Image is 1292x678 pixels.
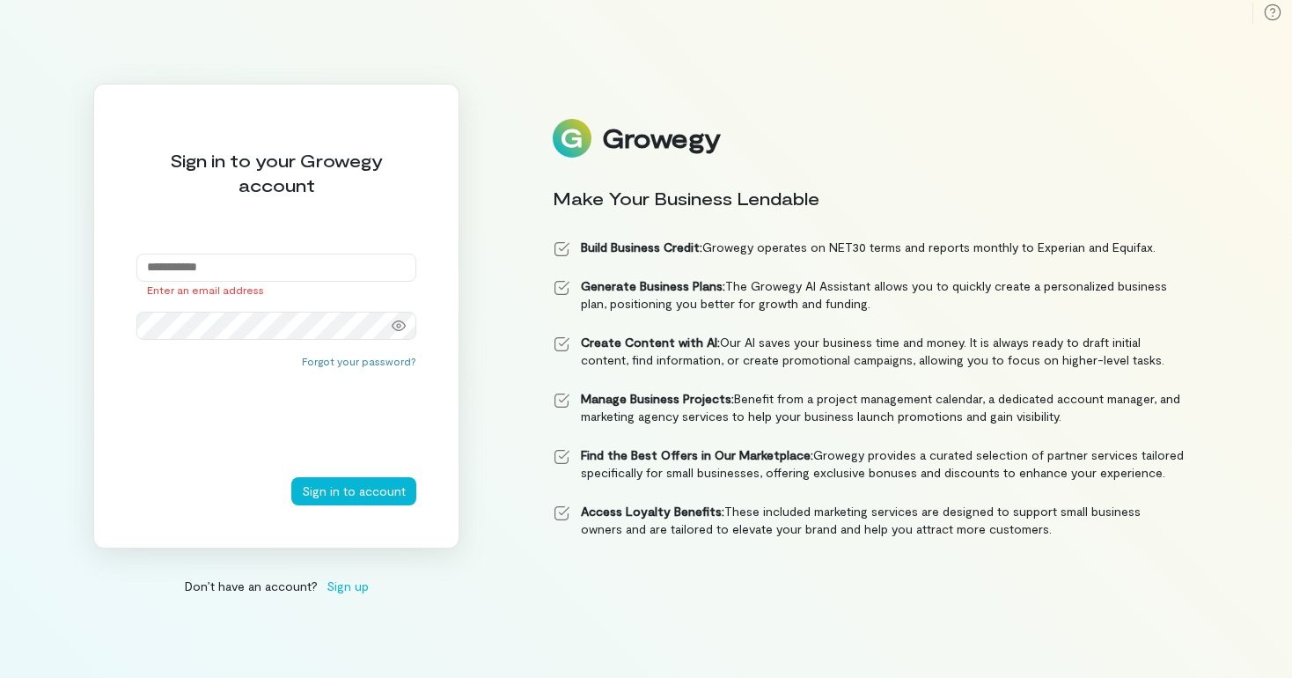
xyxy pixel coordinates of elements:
[581,447,813,462] strong: Find the Best Offers in Our Marketplace:
[581,240,702,254] strong: Build Business Credit:
[581,391,734,406] strong: Manage Business Projects:
[136,148,416,197] div: Sign in to your Growegy account
[302,354,416,368] button: Forgot your password?
[553,446,1185,482] li: Growegy provides a curated selection of partner services tailored specifically for small business...
[327,577,369,595] span: Sign up
[581,278,725,293] strong: Generate Business Plans:
[602,123,720,153] div: Growegy
[93,577,459,595] div: Don’t have an account?
[553,503,1185,538] li: These included marketing services are designed to support small business owners and are tailored ...
[553,119,591,158] img: Logo
[553,277,1185,313] li: The Growegy AI Assistant allows you to quickly create a personalized business plan, positioning y...
[136,282,416,298] div: Enter an email address
[581,504,724,519] strong: Access Loyalty Benefits:
[553,334,1185,369] li: Our AI saves your business time and money. It is always ready to draft initial content, find info...
[553,239,1185,256] li: Growegy operates on NET30 terms and reports monthly to Experian and Equifax.
[553,390,1185,425] li: Benefit from a project management calendar, a dedicated account manager, and marketing agency ser...
[581,335,720,350] strong: Create Content with AI:
[291,477,416,505] button: Sign in to account
[553,186,1185,210] div: Make Your Business Lendable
